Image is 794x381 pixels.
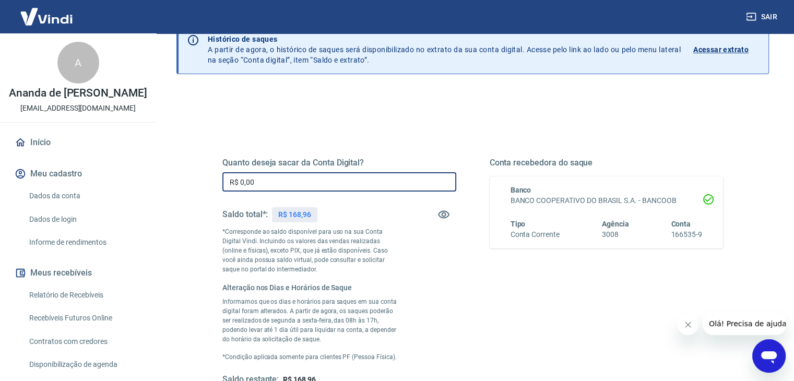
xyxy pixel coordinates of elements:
img: Vindi [13,1,80,32]
p: Histórico de saques [208,34,681,44]
a: Relatório de Recebíveis [25,284,144,306]
h6: BANCO COOPERATIVO DO BRASIL S.A. - BANCOOB [511,195,703,206]
button: Meus recebíveis [13,261,144,284]
p: Informamos que os dias e horários para saques em sua conta digital foram alterados. A partir de a... [222,297,398,344]
h5: Saldo total*: [222,209,268,220]
button: Meu cadastro [13,162,144,185]
p: *Condição aplicada somente para clientes PF (Pessoa Física). [222,352,398,362]
a: Dados da conta [25,185,144,207]
span: Agência [602,220,629,228]
p: [EMAIL_ADDRESS][DOMAIN_NAME] [20,103,136,114]
iframe: Fechar mensagem [678,314,698,335]
h5: Quanto deseja sacar da Conta Digital? [222,158,456,168]
button: Sair [744,7,781,27]
a: Acessar extrato [693,34,760,65]
a: Disponibilização de agenda [25,354,144,375]
h6: Conta Corrente [511,229,560,240]
a: Início [13,131,144,154]
a: Dados de login [25,209,144,230]
h6: 3008 [602,229,629,240]
iframe: Botão para abrir a janela de mensagens [752,339,786,373]
p: A partir de agora, o histórico de saques será disponibilizado no extrato da sua conta digital. Ac... [208,34,681,65]
a: Recebíveis Futuros Online [25,307,144,329]
div: A [57,42,99,84]
span: Banco [511,186,531,194]
p: Ananda de [PERSON_NAME] [9,88,147,99]
a: Informe de rendimentos [25,232,144,253]
p: *Corresponde ao saldo disponível para uso na sua Conta Digital Vindi. Incluindo os valores das ve... [222,227,398,274]
h6: Alteração nos Dias e Horários de Saque [222,282,398,293]
span: Olá! Precisa de ajuda? [6,7,88,16]
h6: 166535-9 [671,229,702,240]
a: Contratos com credores [25,331,144,352]
p: R$ 168,96 [278,209,311,220]
h5: Conta recebedora do saque [490,158,724,168]
p: Acessar extrato [693,44,749,55]
span: Conta [671,220,691,228]
span: Tipo [511,220,526,228]
iframe: Mensagem da empresa [703,312,786,335]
